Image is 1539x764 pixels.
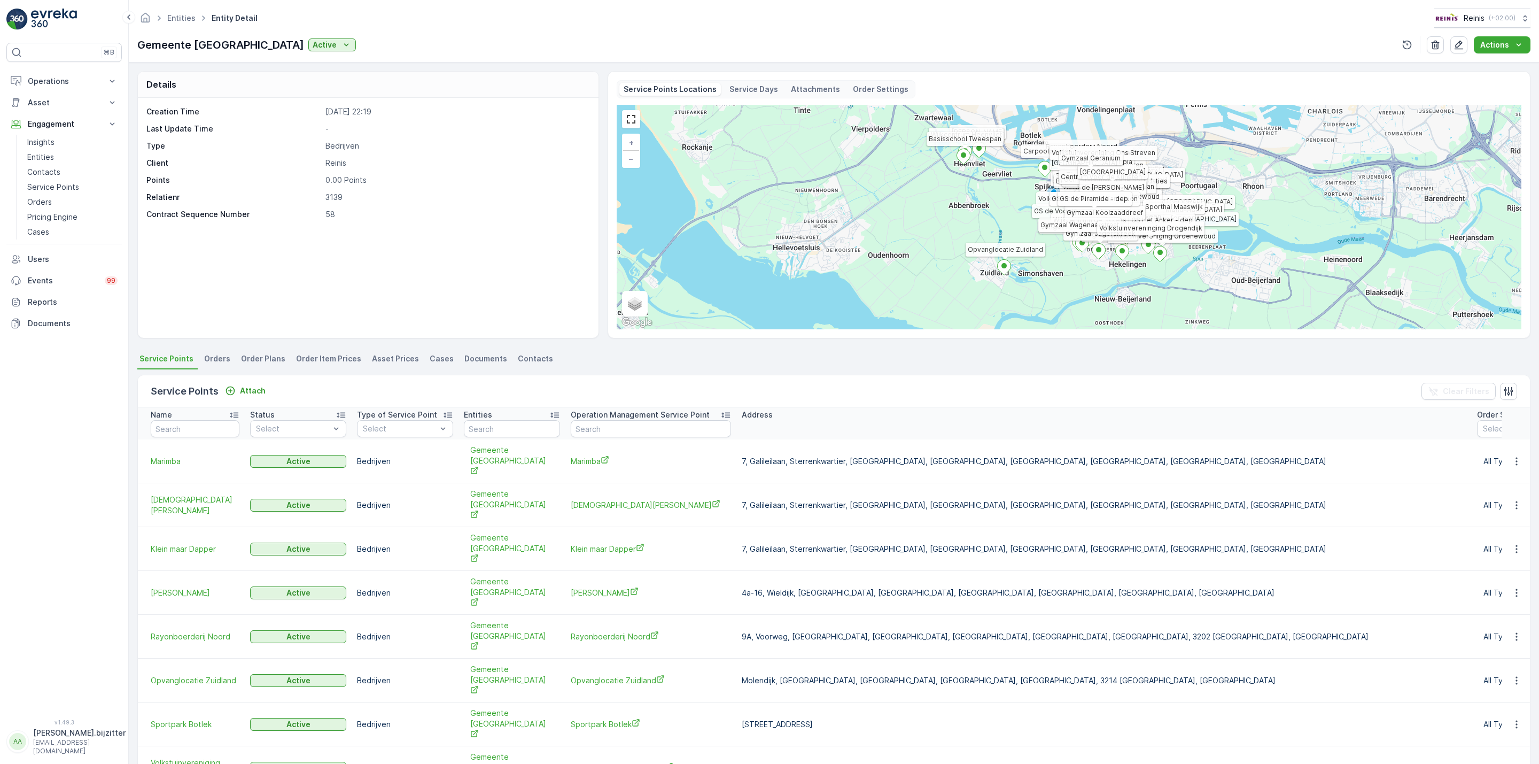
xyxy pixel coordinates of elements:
p: 99 [107,276,115,285]
span: Gemeente [GEOGRAPHIC_DATA] [470,576,554,609]
p: Reports [28,297,118,307]
p: Attachments [791,84,840,95]
a: Reports [6,291,122,313]
span: Entity Detail [209,13,260,24]
input: Search [464,420,560,437]
a: Contacts [23,165,122,180]
p: Creation Time [146,106,321,117]
button: Operations [6,71,122,92]
button: Active [250,499,346,512]
a: Zoom In [623,135,639,151]
a: Homepage [139,16,151,25]
p: 3139 [325,192,587,203]
a: Opvanglocatie Zuidland [571,675,731,686]
p: Service Points [27,182,79,192]
p: Address [742,410,773,420]
a: Pricing Engine [23,210,122,225]
p: Reinis [1464,13,1484,24]
p: - [325,124,587,134]
p: Active [286,500,310,511]
p: Points [146,175,321,186]
a: Paus Johannes [151,495,239,516]
button: Active [250,718,346,731]
p: Relatienr [146,192,321,203]
button: Active [250,630,346,643]
td: Bedrijven [352,483,458,527]
a: Gemeente Nissewaard [470,576,554,609]
p: Reinis [325,158,587,168]
span: Gemeente [GEOGRAPHIC_DATA] [470,620,554,653]
p: Documents [28,318,118,329]
a: Sportpark Botlek [571,719,731,730]
td: Bedrijven [352,703,458,746]
a: Marimba [571,456,731,467]
div: AA [9,733,26,750]
button: Active [308,38,356,51]
p: Orders [27,197,52,207]
span: Asset Prices [372,353,419,364]
a: Events99 [6,270,122,291]
p: Last Update Time [146,124,321,134]
a: Opvang Heenvliet [151,588,239,598]
p: Status [250,410,275,420]
a: Gemeente Nissewaard [470,708,554,740]
p: Select [363,423,437,434]
button: Engagement [6,113,122,135]
span: Marimba [151,456,239,467]
p: Users [28,254,118,265]
p: 58 [325,209,587,220]
a: Gemeente Nissewaard [470,664,554,697]
p: Type [146,141,321,151]
p: Client [146,158,321,168]
button: Attach [221,384,270,397]
p: Attach [240,385,266,396]
a: Sportpark Botlek [151,719,239,730]
p: Operation Management Service Point [571,410,710,420]
a: Opvanglocatie Zuidland [151,675,239,686]
a: Opvang Heenvliet [571,587,731,598]
img: logo_light-DOdMpM7g.png [31,9,77,30]
span: Gemeente [GEOGRAPHIC_DATA] [470,489,554,521]
span: Service Points [139,353,193,364]
span: Gemeente [GEOGRAPHIC_DATA] [470,664,554,697]
td: 7, Galileilaan, Sterrenkwartier, [GEOGRAPHIC_DATA], [GEOGRAPHIC_DATA], [GEOGRAPHIC_DATA], [GEOGRA... [736,527,1472,571]
a: Layers [623,292,647,315]
td: 7, Galileilaan, Sterrenkwartier, [GEOGRAPHIC_DATA], [GEOGRAPHIC_DATA], [GEOGRAPHIC_DATA], [GEOGRA... [736,483,1472,527]
p: Order Settings [853,84,908,95]
a: Gemeente Nissewaard [470,533,554,565]
p: ( +02:00 ) [1489,14,1515,22]
a: Zoom Out [623,151,639,167]
p: Active [286,719,310,730]
span: Contacts [518,353,553,364]
p: Entities [464,410,492,420]
p: Insights [27,137,55,148]
span: Cases [430,353,454,364]
td: Bedrijven [352,527,458,571]
p: Select [256,423,330,434]
span: Orders [204,353,230,364]
p: Bedrijven [325,141,587,151]
p: Type of Service Point [357,410,437,420]
span: v 1.49.3 [6,719,122,726]
a: Gemeente Nissewaard [470,445,554,477]
a: Entities [167,13,196,22]
td: 7, Galileilaan, Sterrenkwartier, [GEOGRAPHIC_DATA], [GEOGRAPHIC_DATA], [GEOGRAPHIC_DATA], [GEOGRA... [736,439,1472,483]
td: Bedrijven [352,659,458,703]
p: ⌘B [104,48,114,57]
span: [DEMOGRAPHIC_DATA][PERSON_NAME] [571,499,731,511]
p: Name [151,410,172,420]
p: Active [286,544,310,554]
button: AA[PERSON_NAME].bijzitter[EMAIL_ADDRESS][DOMAIN_NAME] [6,728,122,755]
span: Rayonboerderij Noord [571,631,731,642]
p: Service Days [729,84,778,95]
button: Active [250,455,346,468]
span: Order Item Prices [296,353,361,364]
td: Bedrijven [352,615,458,659]
p: [EMAIL_ADDRESS][DOMAIN_NAME] [33,738,126,755]
span: Gemeente [GEOGRAPHIC_DATA] [470,708,554,740]
a: Klein maar Dapper [571,543,731,554]
p: Service Points Locations [624,84,717,95]
p: Contacts [27,167,60,178]
button: Active [250,543,346,555]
